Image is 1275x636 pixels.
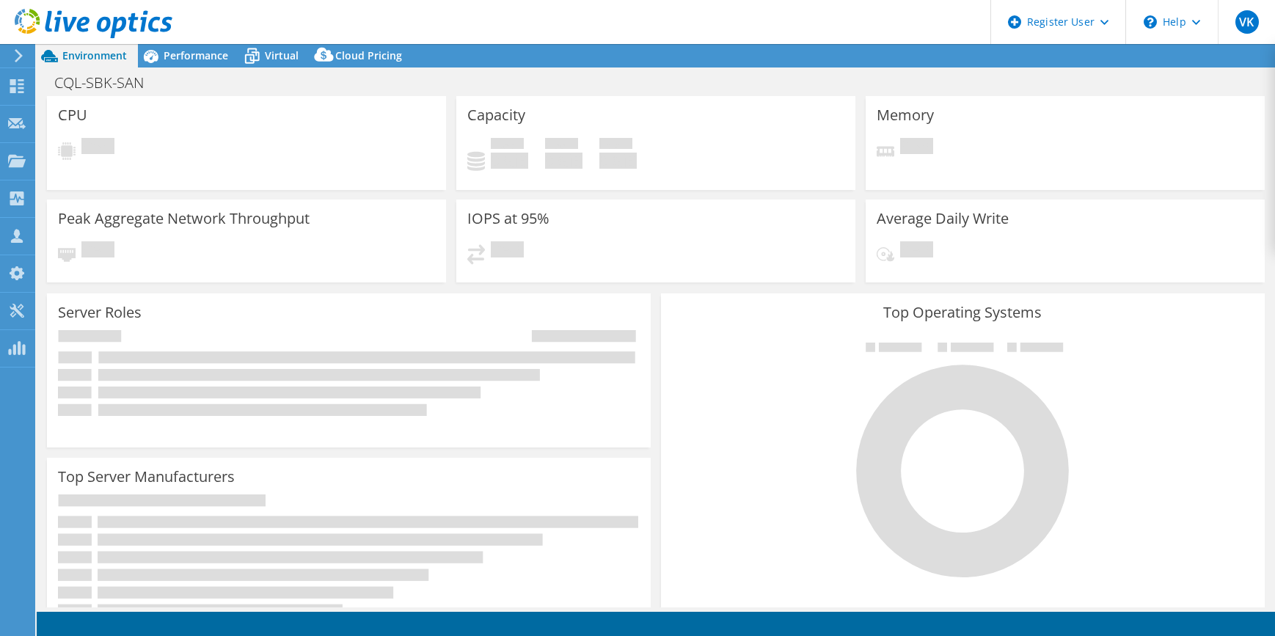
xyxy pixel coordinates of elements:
h3: Memory [877,107,934,123]
span: Environment [62,48,127,62]
span: Pending [81,241,114,261]
h4: 0 GiB [491,153,528,169]
h3: Server Roles [58,304,142,321]
h1: CQL-SBK-SAN [48,75,167,91]
h3: CPU [58,107,87,123]
h3: Capacity [467,107,525,123]
span: Pending [900,138,933,158]
h3: Average Daily Write [877,211,1009,227]
h4: 0 GiB [545,153,582,169]
span: Pending [491,241,524,261]
span: Performance [164,48,228,62]
h4: 0 GiB [599,153,637,169]
span: Virtual [265,48,299,62]
span: Used [491,138,524,153]
svg: \n [1144,15,1157,29]
h3: Top Operating Systems [672,304,1254,321]
span: Pending [900,241,933,261]
span: Total [599,138,632,153]
span: Pending [81,138,114,158]
span: Cloud Pricing [335,48,402,62]
span: Free [545,138,578,153]
h3: IOPS at 95% [467,211,549,227]
h3: Peak Aggregate Network Throughput [58,211,310,227]
h3: Top Server Manufacturers [58,469,235,485]
span: VK [1235,10,1259,34]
